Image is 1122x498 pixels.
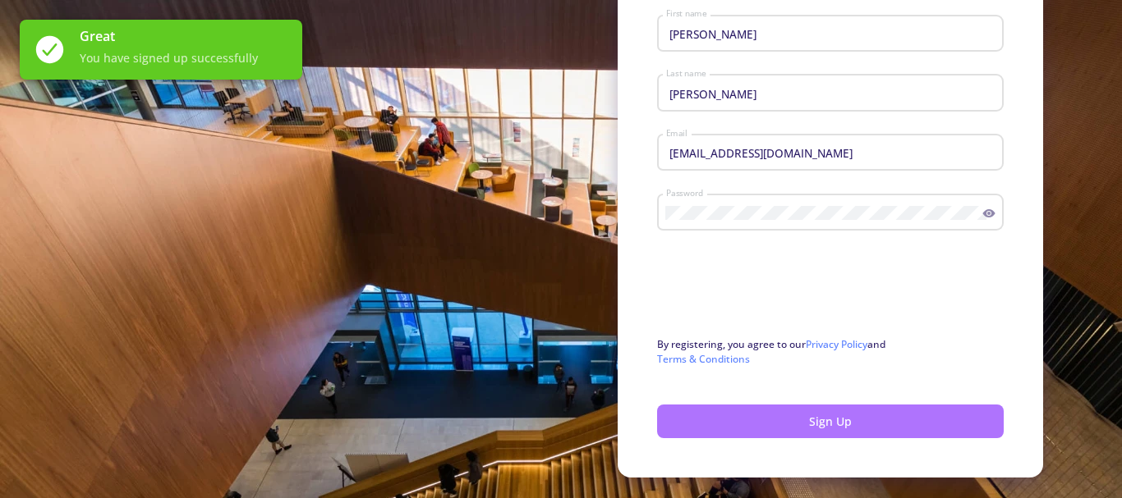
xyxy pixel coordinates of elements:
[80,26,289,46] span: Great
[657,352,750,366] a: Terms & Conditions
[657,337,1004,367] p: By registering, you agree to our and
[80,49,289,66] span: You have signed up successfully
[657,260,907,324] iframe: reCAPTCHA
[657,404,1004,438] button: Sign Up
[806,337,867,351] a: Privacy Policy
